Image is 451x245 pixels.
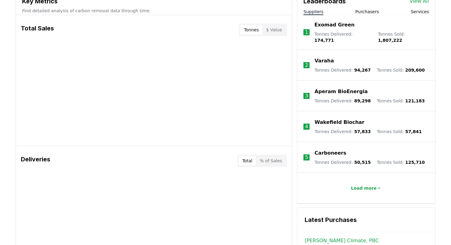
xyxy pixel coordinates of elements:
[314,98,371,104] p: Tonnes Delivered :
[377,98,425,104] p: Tonnes Sold :
[405,160,425,165] span: 125,710
[378,31,429,43] p: Tonnes Sold :
[314,159,371,165] p: Tonnes Delivered :
[305,237,379,244] a: [PERSON_NAME] Climate, PBC
[21,24,54,36] h3: Total Sales
[405,68,425,73] span: 209,600
[239,156,256,166] button: Total
[314,57,334,65] a: Varaha
[314,38,334,43] span: 174,771
[256,156,286,166] button: % of Sales
[305,154,308,161] p: 5
[305,123,308,130] p: 4
[378,38,402,43] span: 1,807,222
[314,119,364,126] a: Wakefield Biochar
[314,88,368,95] a: Aperam BioEnergia
[354,160,371,165] span: 50,515
[405,98,425,103] span: 121,183
[305,215,428,224] h3: Latest Purchases
[377,159,425,165] p: Tonnes Sold :
[240,25,262,35] button: Tonnes
[21,155,50,167] h3: Deliveries
[314,21,355,29] a: Exomad Green
[355,9,379,15] button: Purchasers
[22,8,286,14] p: Find detailed analysis of carbon removal data through time.
[314,128,371,135] p: Tonnes Delivered :
[314,31,372,43] p: Tonnes Delivered :
[303,9,323,15] button: Suppliers
[405,129,422,134] span: 57,841
[305,61,308,69] p: 2
[314,67,371,73] p: Tonnes Delivered :
[377,128,422,135] p: Tonnes Sold :
[346,182,387,194] button: Load more
[354,98,371,103] span: 89,298
[354,129,371,134] span: 57,833
[354,68,371,73] span: 94,267
[377,67,425,73] p: Tonnes Sold :
[263,25,286,35] button: $ Value
[351,185,377,191] p: Load more
[305,29,308,36] p: 1
[314,149,346,157] a: Carboneers
[305,92,308,100] p: 3
[411,9,429,15] button: Services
